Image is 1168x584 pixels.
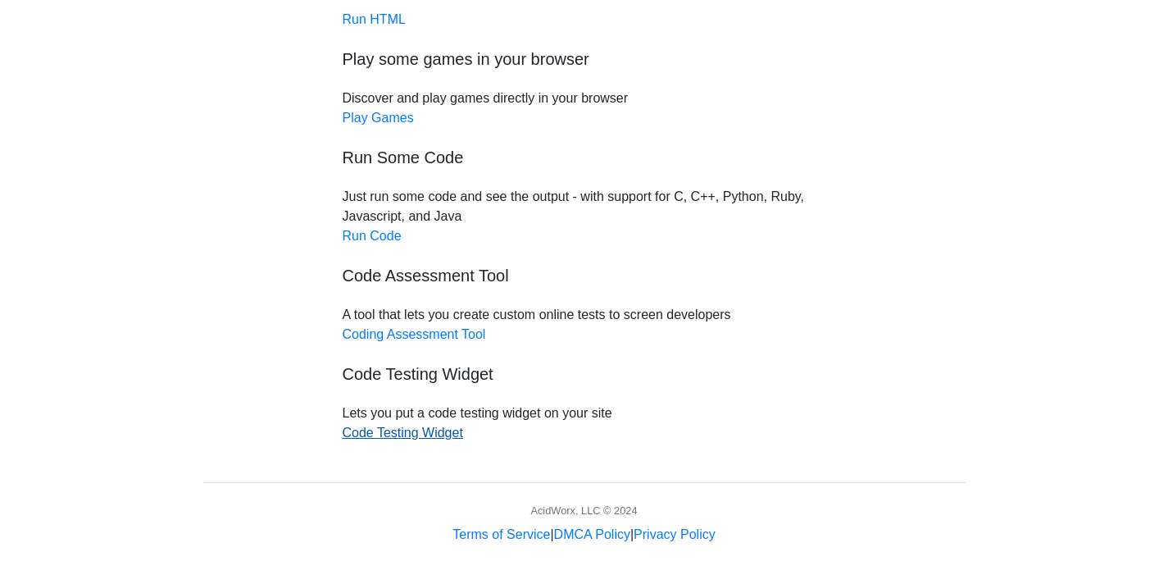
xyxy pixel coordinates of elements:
h5: Code Testing Widget [343,364,826,384]
a: DMCA Policy [554,527,630,541]
div: AcidWorx, LLC © 2024 [530,503,637,518]
div: | | [452,525,715,545]
a: Code Testing Widget [343,426,463,440]
h5: Code Assessment Tool [343,266,826,285]
a: Privacy Policy [634,527,716,541]
a: Terms of Service [452,527,550,541]
a: Coding Assessment Tool [343,327,486,341]
a: Play Games [343,111,414,125]
h5: Play some games in your browser [343,49,826,69]
a: Run HTML [343,12,406,26]
h5: Run Some Code [343,148,826,167]
a: Run Code [343,229,402,243]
